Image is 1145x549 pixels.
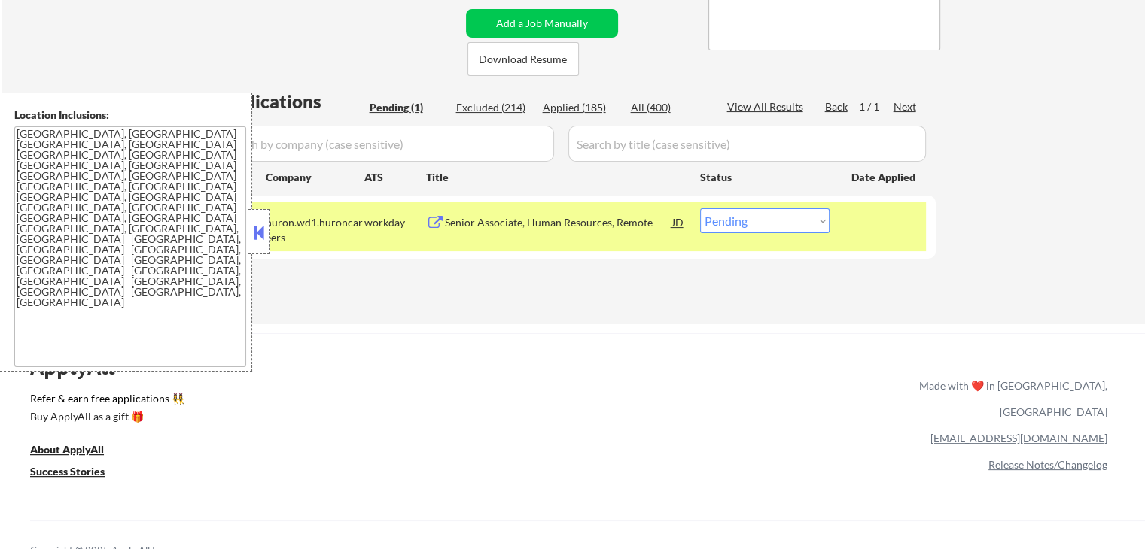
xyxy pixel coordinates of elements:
div: Back [825,99,849,114]
input: Search by company (case sensitive) [215,126,554,162]
button: Add a Job Manually [466,9,618,38]
a: [EMAIL_ADDRESS][DOMAIN_NAME] [930,432,1107,444]
div: Applied (185) [543,100,618,115]
div: View All Results [727,99,808,114]
div: Made with ❤️ in [GEOGRAPHIC_DATA], [GEOGRAPHIC_DATA] [913,372,1107,425]
div: All (400) [631,100,706,115]
div: Senior Associate, Human Resources, Remote [445,215,672,230]
a: About ApplyAll [30,442,125,461]
div: ATS [364,170,426,185]
div: Date Applied [851,170,918,185]
div: huron.wd1.huroncareers [266,215,364,244]
a: Refer & earn free applications 👯‍♀️ [30,393,604,409]
div: Location Inclusions: [14,108,246,123]
div: Company [266,170,364,185]
div: Status [700,163,830,190]
a: Release Notes/Changelog [988,458,1107,471]
div: Buy ApplyAll as a gift 🎁 [30,411,181,422]
div: Applications [215,93,364,111]
u: Success Stories [30,465,105,478]
input: Search by title (case sensitive) [568,126,926,162]
div: Pending (1) [370,100,445,115]
div: Excluded (214) [456,100,531,115]
a: Success Stories [30,464,125,483]
div: Title [426,170,686,185]
div: 1 / 1 [859,99,894,114]
div: workday [364,215,426,230]
div: Next [894,99,918,114]
button: Download Resume [467,42,579,76]
u: About ApplyAll [30,443,104,456]
div: ApplyAll [30,354,132,380]
a: Buy ApplyAll as a gift 🎁 [30,409,181,428]
div: JD [671,208,686,235]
